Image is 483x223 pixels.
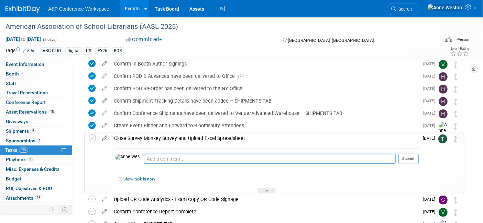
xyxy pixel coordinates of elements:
div: ABC-CLIO [41,47,63,55]
span: Asset Reservations [6,109,55,115]
img: Hannah Siegel [439,97,448,106]
a: Budget [0,174,72,184]
div: BDR [112,47,124,55]
a: Show task history [123,177,155,181]
span: [DATE] [423,98,439,103]
div: Create Event Binder and Forward to Bloomsbury Attendees [110,120,419,131]
div: Confirm In-Booth Author Signings [110,58,419,70]
span: [DATE] [423,86,439,91]
span: [DATE] [423,61,439,66]
i: Move task [454,123,458,130]
span: 1 [37,138,42,143]
a: ROI, Objectives & ROO [0,184,72,193]
i: Move task [454,197,458,203]
div: Event Format [400,36,469,46]
div: Digital [65,47,81,55]
span: [DATE] [DATE] [5,36,41,42]
i: Move task [454,209,458,216]
i: Move task [454,61,458,68]
div: FY26 [96,47,109,55]
span: [DATE] [423,74,439,79]
img: Hannah Siegel [439,109,448,118]
span: Budget [6,176,21,181]
td: Tags [5,47,34,55]
span: A&P Conference Workspace [48,6,109,12]
span: Event Information [6,61,44,67]
a: Staff [0,79,72,88]
i: Booth reservation complete [22,72,25,75]
span: [DATE] [423,111,439,116]
i: Move task [454,111,458,117]
span: [GEOGRAPHIC_DATA], [GEOGRAPHIC_DATA] [288,38,374,43]
img: Hannah Siegel [439,72,448,81]
span: Attachments [6,195,42,201]
span: Playbook [6,157,33,162]
img: Veronica Dove [439,208,448,217]
div: In-Person [453,37,469,42]
span: Staff [6,81,16,86]
a: Conference Report [0,98,72,107]
span: to [20,36,26,42]
span: 1 [28,157,33,162]
span: more [4,204,15,210]
a: edit [98,122,110,129]
i: Move task [454,74,458,80]
a: Misc. Expenses & Credits [0,165,72,174]
a: edit [98,196,110,202]
div: Confirm POD & Advances have been delivered to Office [110,70,419,82]
img: Anne Weston [439,122,449,146]
a: edit [98,209,110,215]
div: Close Survey Monkey Survey and Upload Excel Spreadsheet [111,132,419,144]
span: Booth [6,71,27,77]
span: [DATE] [423,209,439,214]
div: Confirm POD Re-Order has been delivered to the NY Office [110,83,419,94]
span: 16 [35,195,42,200]
a: Travel Reservations [0,88,72,97]
span: 15 [48,109,55,114]
a: edit [98,110,110,116]
span: [DATE] [423,123,439,128]
a: edit [99,135,111,141]
span: Giveaways [6,119,28,124]
img: Veronica Dove [439,60,448,69]
a: Sponsorships1 [0,136,72,145]
i: Move task [454,136,457,142]
i: Move task [454,98,458,105]
span: [DATE] [423,136,438,141]
img: ExhibitDay [6,6,40,13]
span: ROI, Objectives & ROO [6,186,52,191]
img: Format-Inperson.png [445,37,452,42]
a: Tasks87% [0,145,72,155]
a: Attachments16 [0,193,72,203]
a: edit [98,61,110,67]
div: Upload QR Code Analytics - Exam Copy QR Code Signage [110,193,419,205]
a: edit [98,98,110,104]
span: (3 days) [42,37,57,42]
span: Search [396,7,412,12]
img: Taylor Thompson [438,134,447,143]
td: Toggle Event Tabs [58,205,72,214]
div: Confirm Conference Shipments have been delivered to Venue/Advanced Warehouse – SHIPMENTS TAB [110,107,419,119]
button: Committed [124,36,165,43]
span: 1 [235,74,244,79]
button: Submit [398,154,419,164]
span: Misc. Expenses & Credits [6,166,59,172]
a: Edit [23,48,34,53]
a: edit [98,85,110,92]
div: Confirm Shipment Tracking Details have been added – SHIPMENTS TAB [110,95,419,107]
i: Move task [454,86,458,93]
span: Conference Report [6,99,46,105]
td: Personalize Event Tab Strip [46,205,58,214]
span: Tasks [5,147,28,153]
img: Anne Weston [427,4,462,11]
a: Booth [0,69,72,79]
img: Anne Weston [115,154,140,160]
span: [DATE] [423,197,439,202]
img: Hannah Siegel [439,85,448,94]
a: Shipments6 [0,127,72,136]
span: Travel Reservations [6,90,48,95]
div: Confirm Conference Report Complete [110,206,419,218]
img: Christine Ritchlin [439,196,448,204]
span: Shipments [6,128,36,134]
a: more [0,203,72,212]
